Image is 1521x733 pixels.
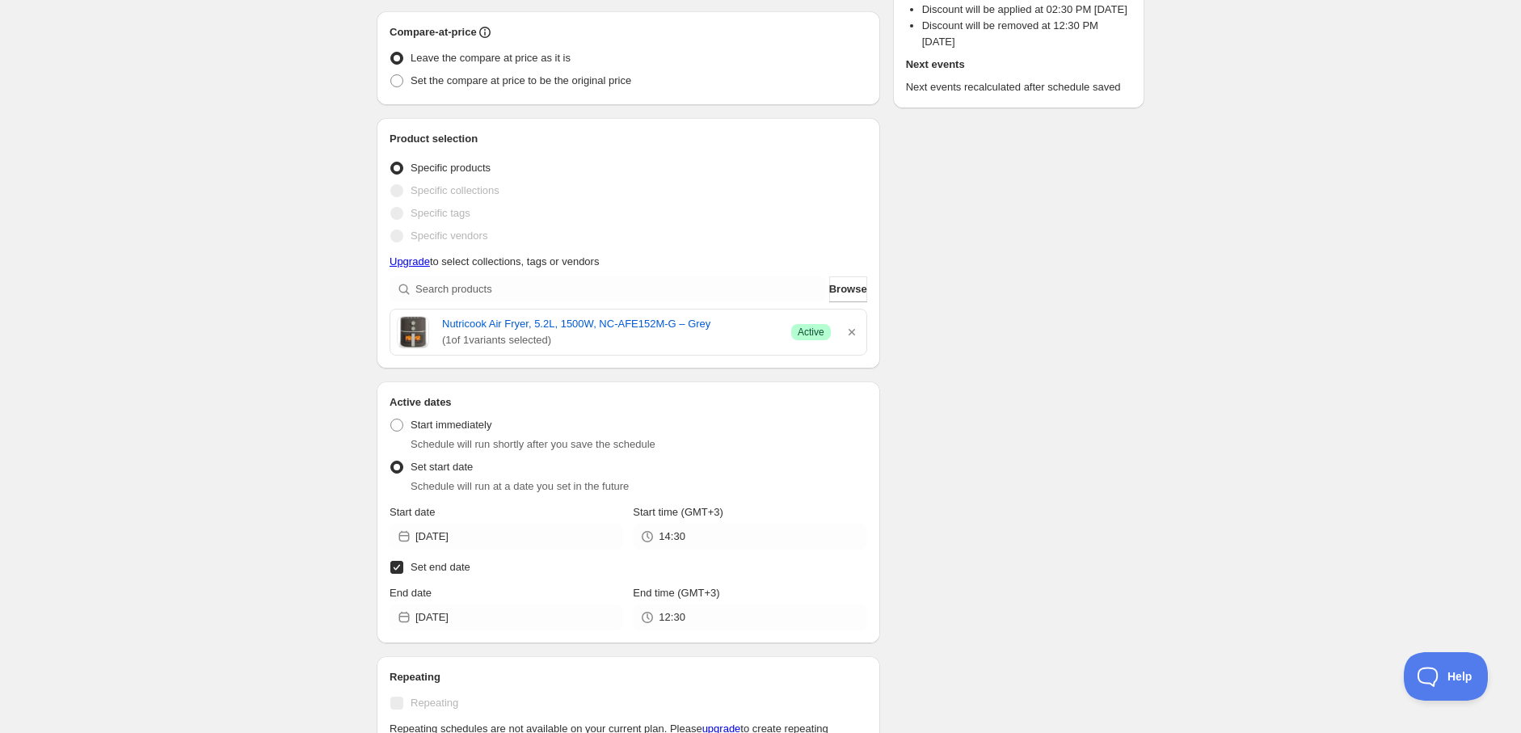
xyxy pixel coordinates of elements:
span: Set start date [411,461,473,473]
span: Start date [390,506,435,518]
span: Set end date [411,561,470,573]
span: End date [390,587,432,599]
h2: Product selection [390,131,867,147]
iframe: Toggle Customer Support [1404,652,1489,701]
button: Browse [829,276,867,302]
h2: Compare-at-price [390,24,477,40]
span: Browse [829,281,867,297]
a: Nutricook Air Fryer, 5.2L, 1500W, NC-AFE152M-G – Grey [442,316,778,332]
h2: Next events [906,57,1131,73]
span: Active [798,326,824,339]
input: Search products [415,276,826,302]
span: Schedule will run shortly after you save the schedule [411,438,655,450]
h2: Repeating [390,669,867,685]
h2: Active dates [390,394,867,411]
span: End time (GMT+3) [633,587,719,599]
span: Schedule will run at a date you set in the future [411,480,629,492]
span: Start time (GMT+3) [633,506,723,518]
p: Next events recalculated after schedule saved [906,79,1131,95]
span: ( 1 of 1 variants selected) [442,332,778,348]
span: Start immediately [411,419,491,431]
span: Specific tags [411,207,470,219]
span: Repeating [411,697,458,709]
a: Upgrade [390,255,430,268]
span: Specific collections [411,184,499,196]
span: Leave the compare at price as it is [411,52,571,64]
span: Specific vendors [411,230,487,242]
p: to select collections, tags or vendors [390,254,867,270]
li: Discount will be applied at 02:30 PM [DATE] [922,2,1131,18]
span: Specific products [411,162,491,174]
li: Discount will be removed at 12:30 PM [DATE] [922,18,1131,50]
span: Set the compare at price to be the original price [411,74,631,86]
